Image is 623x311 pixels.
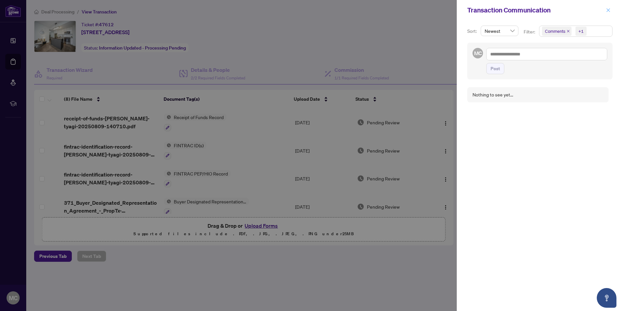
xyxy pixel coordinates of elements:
[597,288,616,308] button: Open asap
[524,28,536,35] p: Filter:
[567,30,570,33] span: close
[542,27,572,36] span: Comments
[485,26,514,36] span: Newest
[578,28,584,34] div: +1
[545,28,565,34] span: Comments
[467,5,604,15] div: Transaction Communication
[474,49,482,57] span: MC
[472,91,513,98] div: Nothing to see yet...
[606,8,611,12] span: close
[486,63,504,74] button: Post
[467,28,478,35] p: Sort:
